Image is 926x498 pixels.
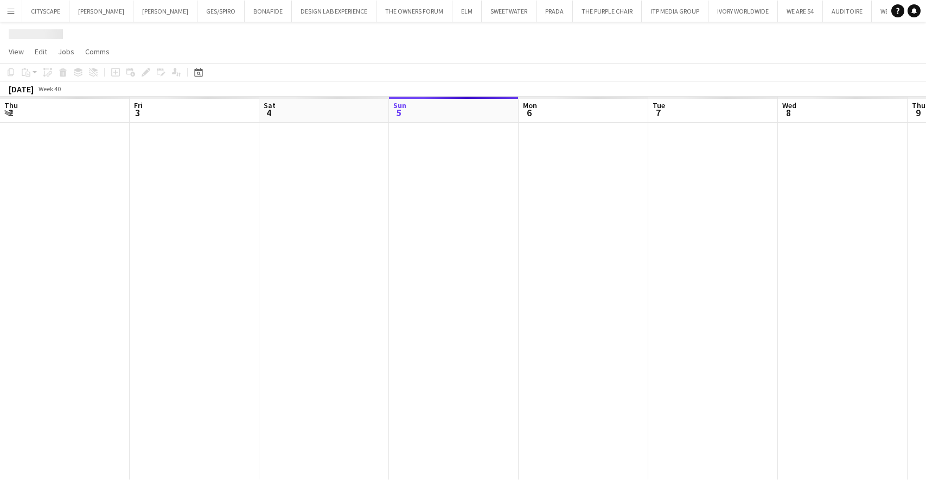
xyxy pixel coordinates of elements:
button: THE OWNERS FORUM [376,1,452,22]
button: GES/SPIRO [197,1,245,22]
a: Comms [81,45,114,59]
button: [PERSON_NAME] [69,1,133,22]
div: [DATE] [9,84,34,94]
span: Thu [912,100,925,110]
button: BONAFIDE [245,1,292,22]
span: Tue [653,100,665,110]
button: SWEETWATER [482,1,537,22]
button: ELM [452,1,482,22]
button: DESIGN LAB EXPERIENCE [292,1,376,22]
span: Wed [782,100,796,110]
span: 4 [262,106,276,119]
span: 6 [521,106,537,119]
span: View [9,47,24,56]
span: 9 [910,106,925,119]
span: 7 [651,106,665,119]
button: WE ARE 54 [778,1,823,22]
a: Edit [30,45,52,59]
span: 8 [781,106,796,119]
span: Thu [4,100,18,110]
span: Fri [134,100,143,110]
span: 2 [3,106,18,119]
span: Comms [85,47,110,56]
button: AUDITOIRE [823,1,872,22]
button: PRADA [537,1,573,22]
button: THE PURPLE CHAIR [573,1,642,22]
span: Sat [264,100,276,110]
span: Mon [523,100,537,110]
span: Jobs [58,47,74,56]
button: CITYSCAPE [22,1,69,22]
a: Jobs [54,45,79,59]
button: IVORY WORLDWIDE [708,1,778,22]
span: Week 40 [36,85,63,93]
span: Edit [35,47,47,56]
span: Sun [393,100,406,110]
button: ITP MEDIA GROUP [642,1,708,22]
button: [PERSON_NAME] [133,1,197,22]
span: 5 [392,106,406,119]
a: View [4,45,28,59]
span: 3 [132,106,143,119]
